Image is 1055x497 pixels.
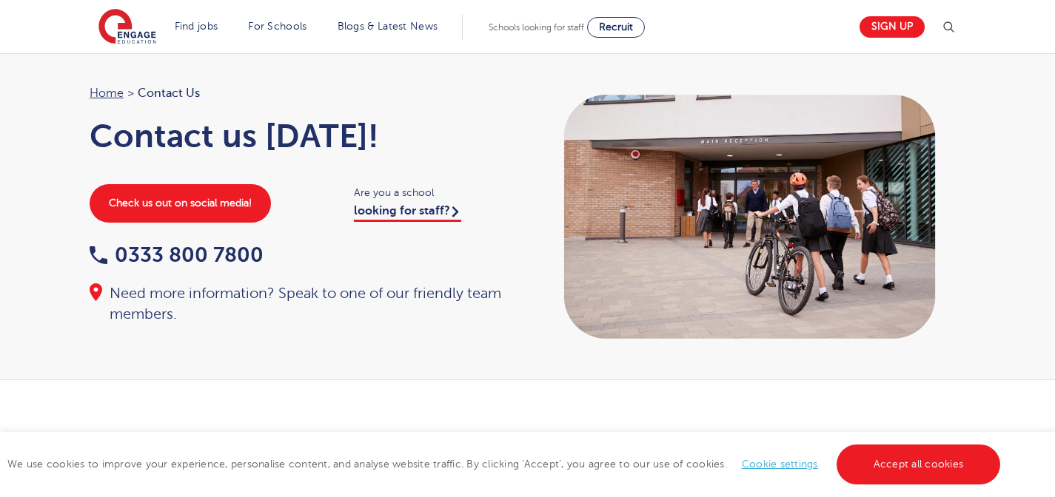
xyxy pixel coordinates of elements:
[90,184,271,223] a: Check us out on social media!
[742,459,818,470] a: Cookie settings
[90,87,124,100] a: Home
[138,84,200,103] span: Contact Us
[98,9,156,46] img: Engage Education
[489,22,584,33] span: Schools looking for staff
[248,21,307,32] a: For Schools
[90,283,513,325] div: Need more information? Speak to one of our friendly team members.
[587,17,645,38] a: Recruit
[90,84,513,103] nav: breadcrumb
[7,459,1004,470] span: We use cookies to improve your experience, personalise content, and analyse website traffic. By c...
[837,444,1001,484] a: Accept all cookies
[90,118,513,155] h1: Contact us [DATE]!
[860,16,925,38] a: Sign up
[175,21,218,32] a: Find jobs
[127,87,134,100] span: >
[90,243,264,266] a: 0333 800 7800
[354,184,513,201] span: Are you a school
[599,21,633,33] span: Recruit
[338,21,438,32] a: Blogs & Latest News
[354,204,461,222] a: looking for staff?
